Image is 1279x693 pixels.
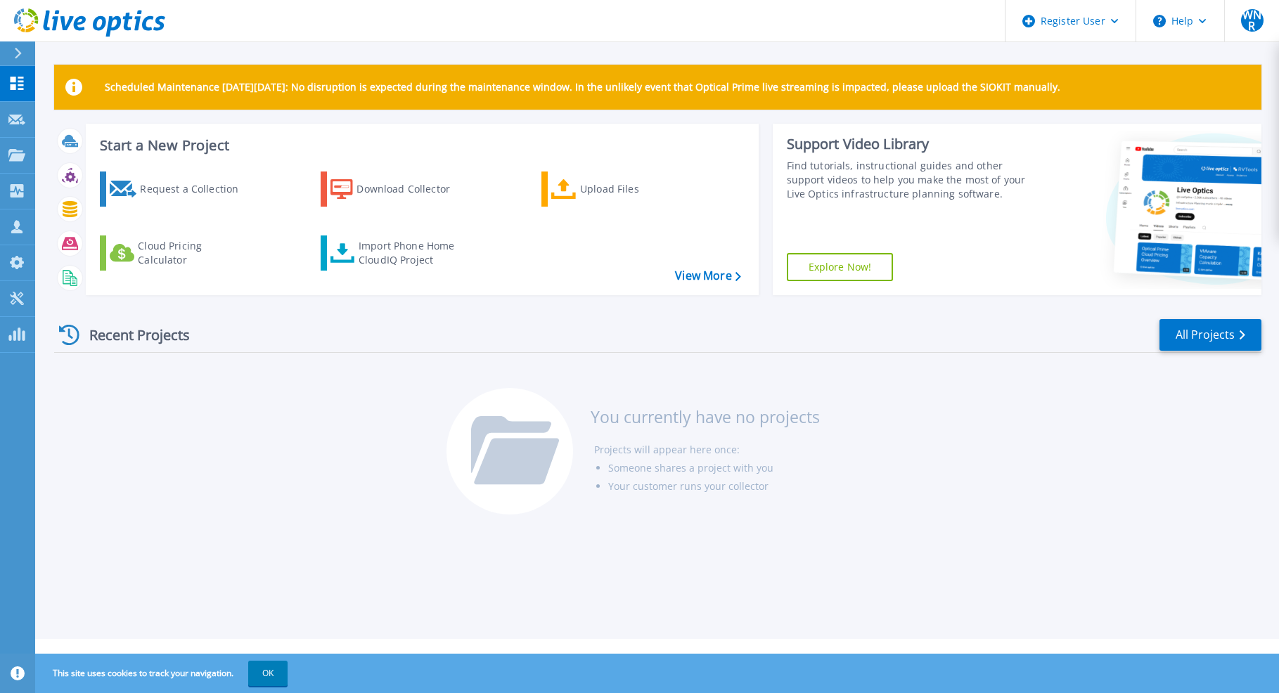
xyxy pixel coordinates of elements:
[140,175,252,203] div: Request a Collection
[541,171,698,207] a: Upload Files
[138,239,250,267] div: Cloud Pricing Calculator
[787,135,1035,153] div: Support Video Library
[580,175,693,203] div: Upload Files
[54,318,209,352] div: Recent Projects
[608,459,820,477] li: Someone shares a project with you
[594,441,820,459] li: Projects will appear here once:
[675,269,740,283] a: View More
[248,661,288,686] button: OK
[100,171,257,207] a: Request a Collection
[39,661,288,686] span: This site uses cookies to track your navigation.
[787,159,1035,201] div: Find tutorials, instructional guides and other support videos to help you make the most of your L...
[608,477,820,496] li: Your customer runs your collector
[105,82,1060,93] p: Scheduled Maintenance [DATE][DATE]: No disruption is expected during the maintenance window. In t...
[787,253,894,281] a: Explore Now!
[356,175,469,203] div: Download Collector
[359,239,468,267] div: Import Phone Home CloudIQ Project
[321,171,477,207] a: Download Collector
[591,409,820,425] h3: You currently have no projects
[1241,9,1264,32] span: WNR
[100,235,257,271] a: Cloud Pricing Calculator
[1159,319,1261,351] a: All Projects
[100,138,740,153] h3: Start a New Project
